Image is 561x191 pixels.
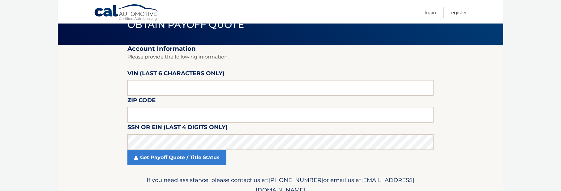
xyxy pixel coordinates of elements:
label: VIN (last 6 characters only) [127,69,225,80]
a: Cal Automotive [94,4,159,22]
h2: Account Information [127,45,434,53]
label: SSN or EIN (last 4 digits only) [127,123,228,134]
span: Obtain Payoff Quote [127,19,244,30]
p: Please provide the following information. [127,53,434,61]
a: Register [449,7,467,18]
a: Get Payoff Quote / Title Status [127,150,226,165]
label: Zip Code [127,96,156,107]
a: Login [425,7,436,18]
span: [PHONE_NUMBER] [268,176,323,184]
